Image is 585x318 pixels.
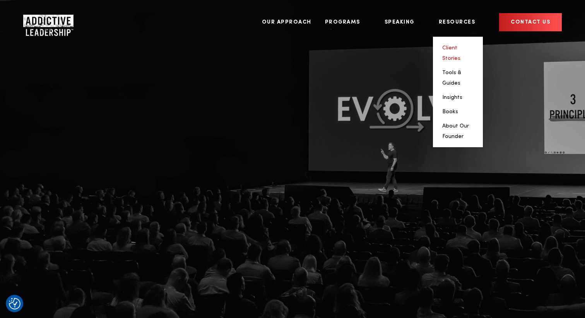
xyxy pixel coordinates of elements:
[433,8,483,37] a: Resources
[442,45,460,61] a: Client Stories
[442,70,461,86] a: Tools & Guides
[442,109,458,114] a: Books
[23,15,70,30] a: Home
[499,13,562,31] a: CONTACT US
[379,8,422,37] a: Speaking
[256,8,317,37] a: Our Approach
[442,95,462,100] a: Insights
[319,8,368,37] a: Programs
[9,298,21,309] button: Consent Preferences
[442,123,469,139] a: About Our Founder
[9,298,21,309] img: Revisit consent button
